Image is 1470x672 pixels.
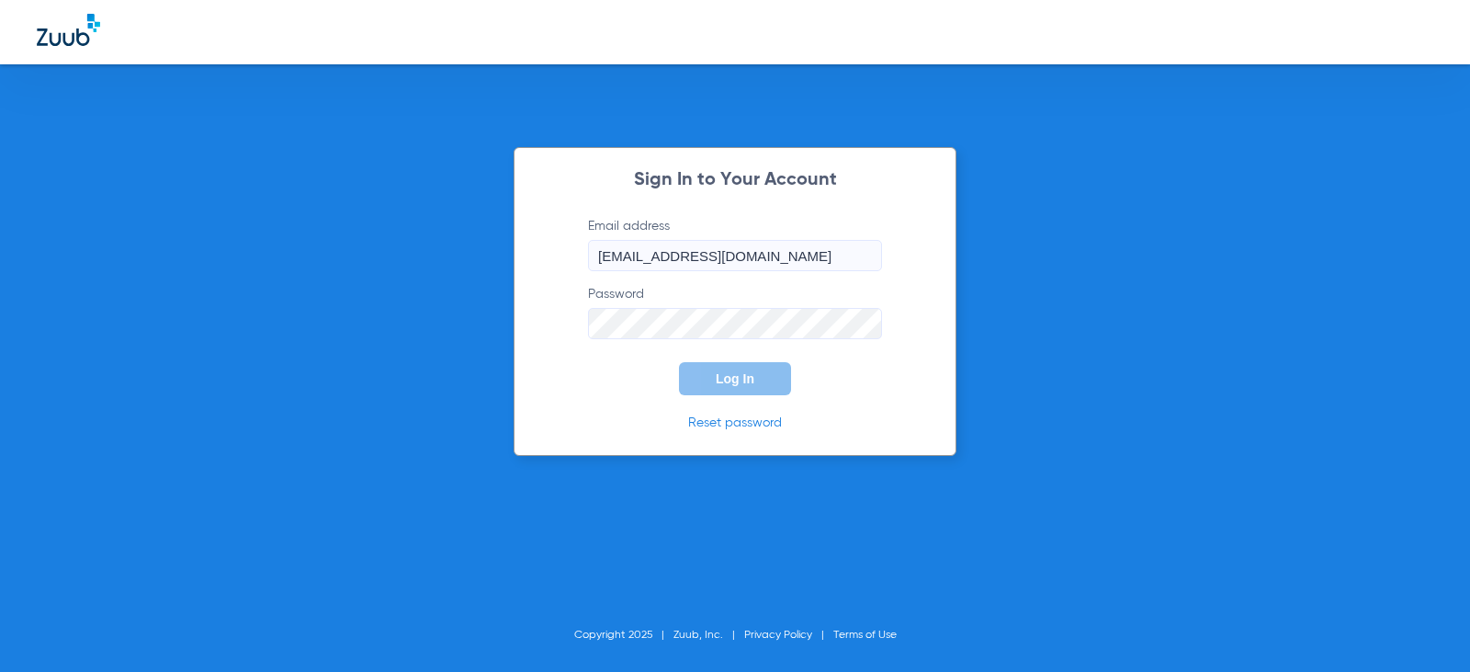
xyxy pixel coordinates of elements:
a: Privacy Policy [744,630,812,641]
a: Terms of Use [833,630,897,641]
a: Reset password [688,416,782,429]
li: Copyright 2025 [574,626,673,644]
label: Email address [588,217,882,271]
h2: Sign In to Your Account [560,171,910,189]
button: Log In [679,362,791,395]
label: Password [588,285,882,339]
input: Email address [588,240,882,271]
span: Log In [716,371,754,386]
img: Zuub Logo [37,14,100,46]
input: Password [588,308,882,339]
li: Zuub, Inc. [673,626,744,644]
